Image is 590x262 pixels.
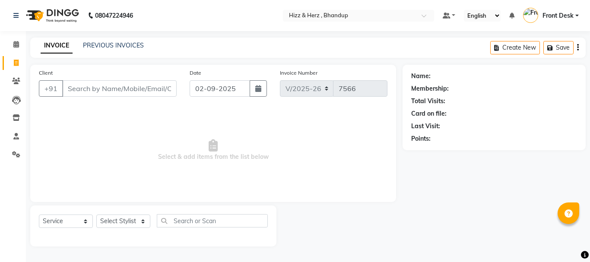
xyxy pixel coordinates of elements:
[411,72,431,81] div: Name:
[39,107,387,193] span: Select & add items from the list below
[280,69,317,77] label: Invoice Number
[411,134,431,143] div: Points:
[411,97,445,106] div: Total Visits:
[22,3,81,28] img: logo
[95,3,133,28] b: 08047224946
[62,80,177,97] input: Search by Name/Mobile/Email/Code
[39,69,53,77] label: Client
[411,84,449,93] div: Membership:
[490,41,540,54] button: Create New
[157,214,268,227] input: Search or Scan
[411,109,447,118] div: Card on file:
[554,227,581,253] iframe: chat widget
[543,41,574,54] button: Save
[523,8,538,23] img: Front Desk
[542,11,574,20] span: Front Desk
[411,122,440,131] div: Last Visit:
[41,38,73,54] a: INVOICE
[39,80,63,97] button: +91
[190,69,201,77] label: Date
[83,41,144,49] a: PREVIOUS INVOICES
